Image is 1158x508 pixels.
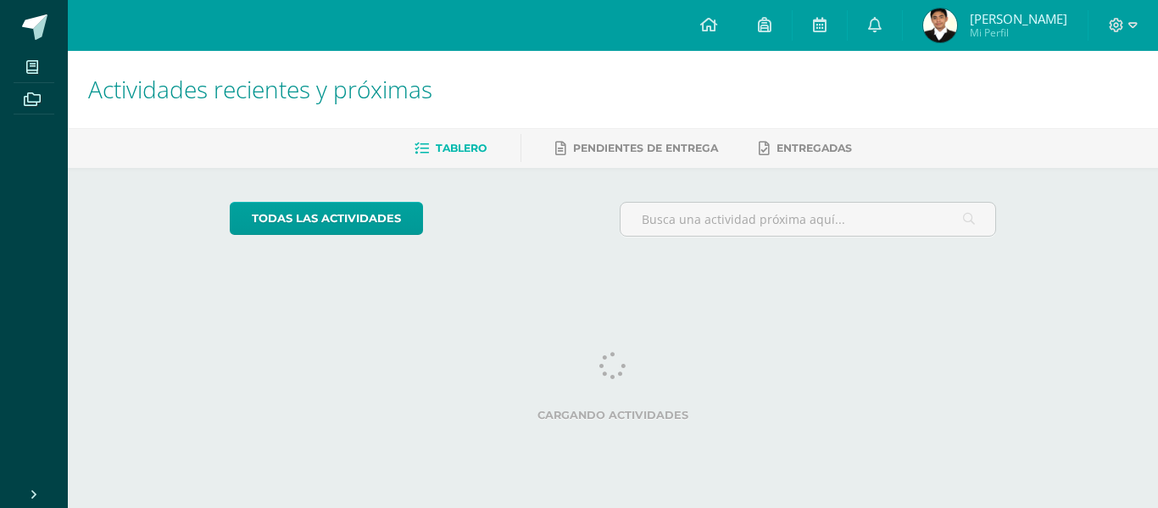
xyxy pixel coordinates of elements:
[573,142,718,154] span: Pendientes de entrega
[970,10,1067,27] span: [PERSON_NAME]
[230,409,997,421] label: Cargando actividades
[415,135,487,162] a: Tablero
[555,135,718,162] a: Pendientes de entrega
[777,142,852,154] span: Entregadas
[436,142,487,154] span: Tablero
[970,25,1067,40] span: Mi Perfil
[759,135,852,162] a: Entregadas
[923,8,957,42] img: e90c2cd1af546e64ff64d7bafb71748d.png
[230,202,423,235] a: todas las Actividades
[88,73,432,105] span: Actividades recientes y próximas
[621,203,996,236] input: Busca una actividad próxima aquí...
